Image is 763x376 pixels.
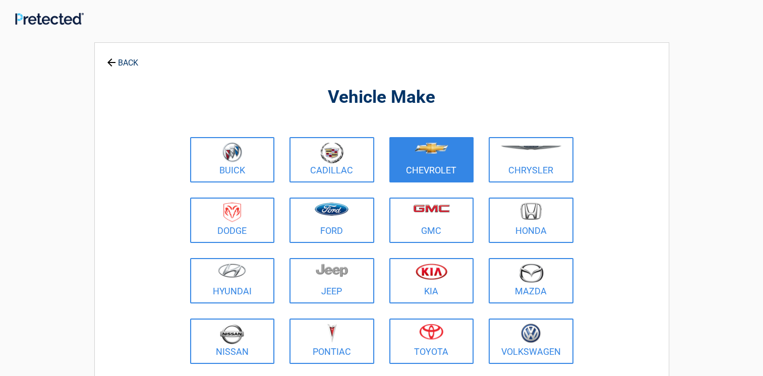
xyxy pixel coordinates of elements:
img: buick [222,142,242,162]
a: Hyundai [190,258,275,303]
img: toyota [419,324,443,340]
a: Chevrolet [389,137,474,182]
img: mazda [518,263,544,283]
img: chevrolet [415,143,448,154]
a: Ford [289,198,374,243]
img: chrysler [500,146,562,150]
a: Mazda [489,258,573,303]
a: Volkswagen [489,319,573,364]
img: gmc [413,204,450,213]
a: Cadillac [289,137,374,182]
img: honda [520,203,542,220]
img: jeep [316,263,348,277]
a: Buick [190,137,275,182]
a: Nissan [190,319,275,364]
a: Chrysler [489,137,573,182]
a: Pontiac [289,319,374,364]
img: ford [315,203,348,216]
img: cadillac [320,142,343,163]
img: pontiac [327,324,337,343]
img: dodge [223,203,241,222]
h2: Vehicle Make [188,86,576,109]
a: GMC [389,198,474,243]
img: volkswagen [521,324,541,343]
a: Jeep [289,258,374,303]
img: kia [416,263,447,280]
a: BACK [105,49,140,67]
a: Kia [389,258,474,303]
img: nissan [220,324,244,344]
img: Main Logo [15,13,84,25]
a: Dodge [190,198,275,243]
img: hyundai [218,263,246,278]
a: Toyota [389,319,474,364]
a: Honda [489,198,573,243]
